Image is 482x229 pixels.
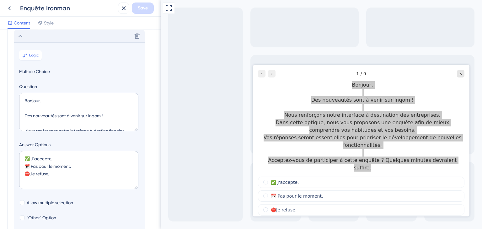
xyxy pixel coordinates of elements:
button: Logic [19,50,42,60]
span: Content [14,19,30,27]
span: Multiple Choice [19,68,140,75]
span: "Other" Option [27,214,56,221]
span: Logic [29,53,39,58]
button: Save [132,3,154,14]
textarea: ✅ J'accepte. 📅​​ Pas pour le moment. ​​⛔​​Je refuse. [19,151,138,189]
iframe: UserGuiding Survey [92,65,309,216]
span: Save [138,4,148,12]
span: Style [44,19,54,27]
span: Allow multiple selection [27,199,73,206]
textarea: Bonjour, Des nouveautés sont à venir sur Inqom ! Nous renforçons notre interface à destination de... [19,93,138,131]
label: Question [19,83,140,90]
div: Enquête Ironman [20,4,115,13]
label: Answer Options [19,141,140,148]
